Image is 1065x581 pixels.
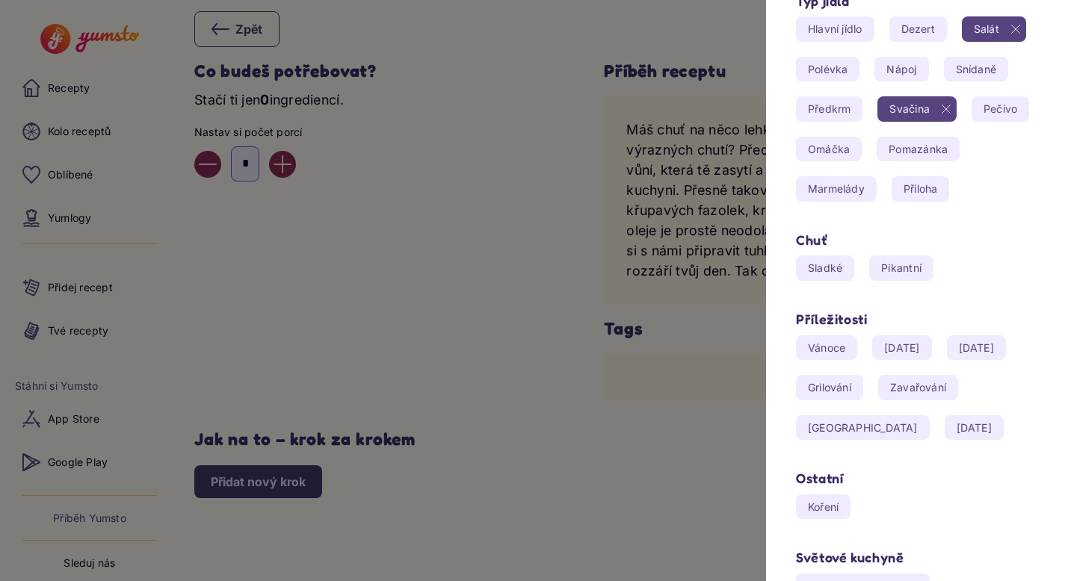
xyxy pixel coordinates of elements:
[796,232,1035,249] h3: Chuť
[877,96,941,122] span: Svačina
[869,255,933,281] yumsto-tag: Pikantní
[972,96,1029,122] yumsto-tag: Pečivo
[796,255,854,281] yumsto-tag: Sladké
[796,470,1035,487] h3: Ostatní
[796,57,859,82] yumsto-tag: Polévka
[796,549,1035,566] h3: Světové kuchyně
[877,137,960,162] yumsto-tag: Pomazánka
[889,16,947,42] yumsto-tag: Dezert
[944,57,1008,82] yumsto-tag: Snídaně
[962,16,1011,42] span: Salát
[796,16,874,42] yumsto-tag: Hlavní jídlo
[947,335,1006,361] yumsto-tag: [DATE]
[796,415,930,441] yumsto-tag: [GEOGRAPHIC_DATA]
[962,16,1026,42] yumsto-tag: Salát
[892,176,949,202] yumsto-tag: Příloha
[796,311,1035,328] h3: Příležitosti
[878,375,958,400] yumsto-tag: Zavařování
[874,57,928,82] yumsto-tag: Nápoj
[796,335,857,361] yumsto-tag: Vánoce
[796,176,877,202] yumsto-tag: Marmelády
[872,335,931,361] yumsto-tag: [DATE]
[796,494,851,520] yumsto-tag: Koření
[877,96,956,122] yumsto-tag: Svačina
[796,375,863,400] yumsto-tag: Grilování
[945,415,1004,441] yumsto-tag: [DATE]
[796,137,862,162] yumsto-tag: Omáčka
[796,96,862,122] yumsto-tag: Předkrm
